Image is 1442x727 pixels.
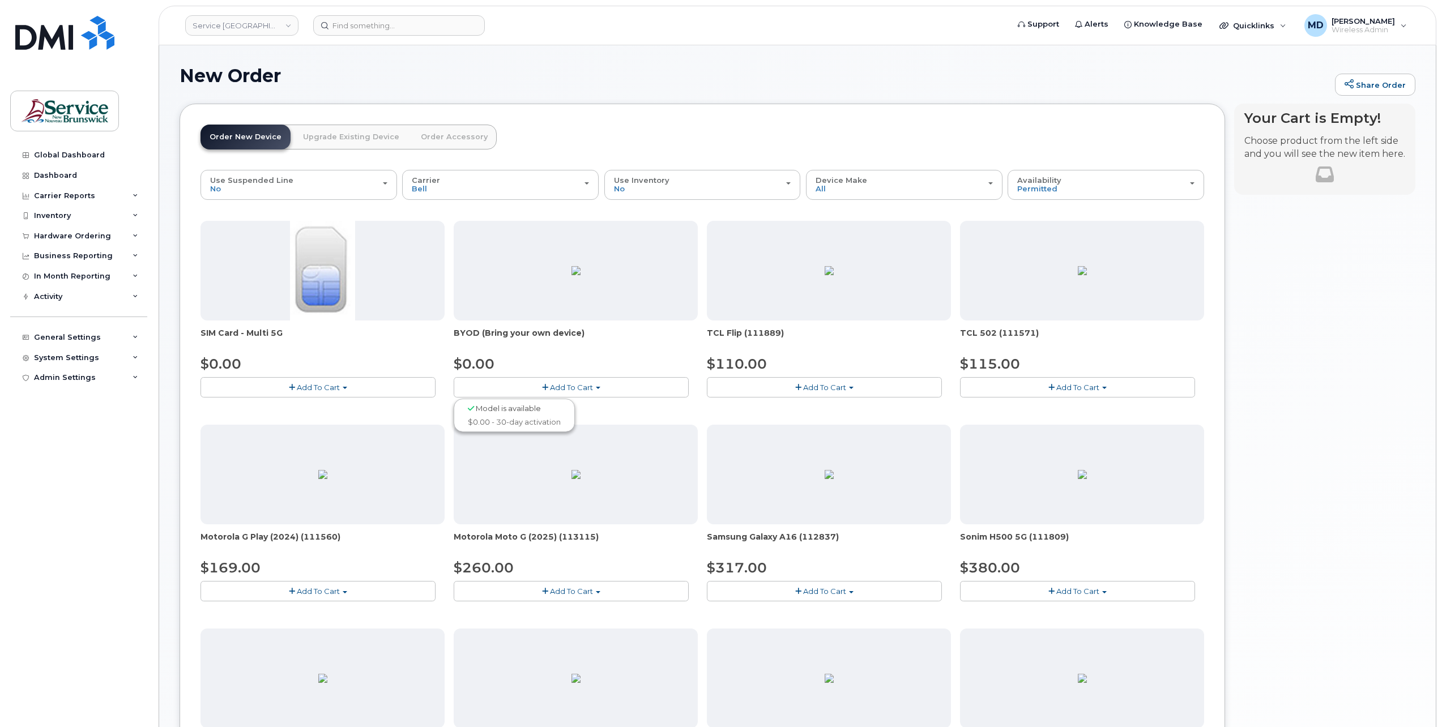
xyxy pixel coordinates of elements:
a: Order New Device [200,125,291,149]
div: Motorola Moto G (2025) (113115) [454,531,698,554]
span: $380.00 [960,559,1020,576]
span: Permitted [1017,184,1057,193]
img: C3F069DC-2144-4AFF-AB74-F0914564C2FE.jpg [571,266,581,275]
img: E4E53BA5-3DF7-4680-8EB9-70555888CC38.png [1078,266,1087,275]
p: Choose product from the left side and you will see the new item here. [1244,135,1405,161]
span: Use Inventory [614,176,669,185]
img: 2A8BAFE4-7C80-451B-A6BE-1655296EFB30.png [318,674,327,683]
span: Carrier [412,176,440,185]
span: $0.00 [454,356,494,372]
span: $317.00 [707,559,767,576]
div: TCL Flip (111889) [707,327,951,350]
div: Motorola G Play (2024) (111560) [200,531,445,554]
button: Add To Cart [960,377,1195,397]
img: 99773A5F-56E1-4C48-BD91-467D906EAE62.png [318,470,327,479]
button: Add To Cart [454,581,689,601]
img: 4BBBA1A7-EEE1-4148-A36C-898E0DC10F5F.png [825,266,834,275]
a: Order Accessory [412,125,497,149]
button: Availability Permitted [1008,170,1204,199]
span: Add To Cart [550,383,593,392]
h1: New Order [180,66,1329,85]
button: Add To Cart [200,377,436,397]
button: Add To Cart [200,581,436,601]
span: Add To Cart [1056,587,1099,596]
img: 9FB32A65-7F3B-4C75-88D7-110BE577F189.png [825,470,834,479]
a: $0.00 - 30-day activation [457,415,572,429]
span: Model is available [476,404,541,413]
button: Carrier Bell [402,170,599,199]
a: Upgrade Existing Device [294,125,408,149]
img: 5FFB6D20-ABAE-4868-B366-7CFDCC8C6FCC.png [571,674,581,683]
div: Samsung Galaxy A16 (112837) [707,531,951,554]
button: Add To Cart [960,581,1195,601]
span: Device Make [816,176,867,185]
span: Bell [412,184,427,193]
span: Add To Cart [297,587,340,596]
button: Add To Cart [707,377,942,397]
button: Device Make All [806,170,1002,199]
button: Add To Cart [454,377,689,397]
div: TCL 502 (111571) [960,327,1204,350]
span: Use Suspended Line [210,176,293,185]
div: Sonim H500 5G (111809) [960,531,1204,554]
button: Use Suspended Line No [200,170,397,199]
img: 79D338F0-FFFB-4B19-B7FF-DB34F512C68B.png [1078,470,1087,479]
img: 00D627D4-43E9-49B7-A367-2C99342E128C.jpg [290,221,355,320]
button: Use Inventory No [604,170,801,199]
img: 9A8DB539-77E5-4E9C-82DF-E802F619172D.png [1078,674,1087,683]
span: $260.00 [454,559,514,576]
span: $110.00 [707,356,767,372]
span: Availability [1017,176,1061,185]
span: Add To Cart [1056,383,1099,392]
div: SIM Card - Multi 5G [200,327,445,350]
span: $0.00 [200,356,241,372]
span: $169.00 [200,559,261,576]
span: No [210,184,221,193]
a: Share Order [1335,74,1415,96]
span: All [816,184,826,193]
span: No [614,184,625,193]
span: Add To Cart [550,587,593,596]
button: Add To Cart [707,581,942,601]
span: Add To Cart [297,383,340,392]
h4: Your Cart is Empty! [1244,110,1405,126]
img: 46CE78E4-2820-44E7-ADB1-CF1A10A422D2.png [571,470,581,479]
span: Add To Cart [803,383,846,392]
div: BYOD (Bring your own device) [454,327,698,350]
span: $115.00 [960,356,1020,372]
span: Add To Cart [803,587,846,596]
img: ED9FC9C2-4804-4D92-8A77-98887F1967E0.png [825,674,834,683]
